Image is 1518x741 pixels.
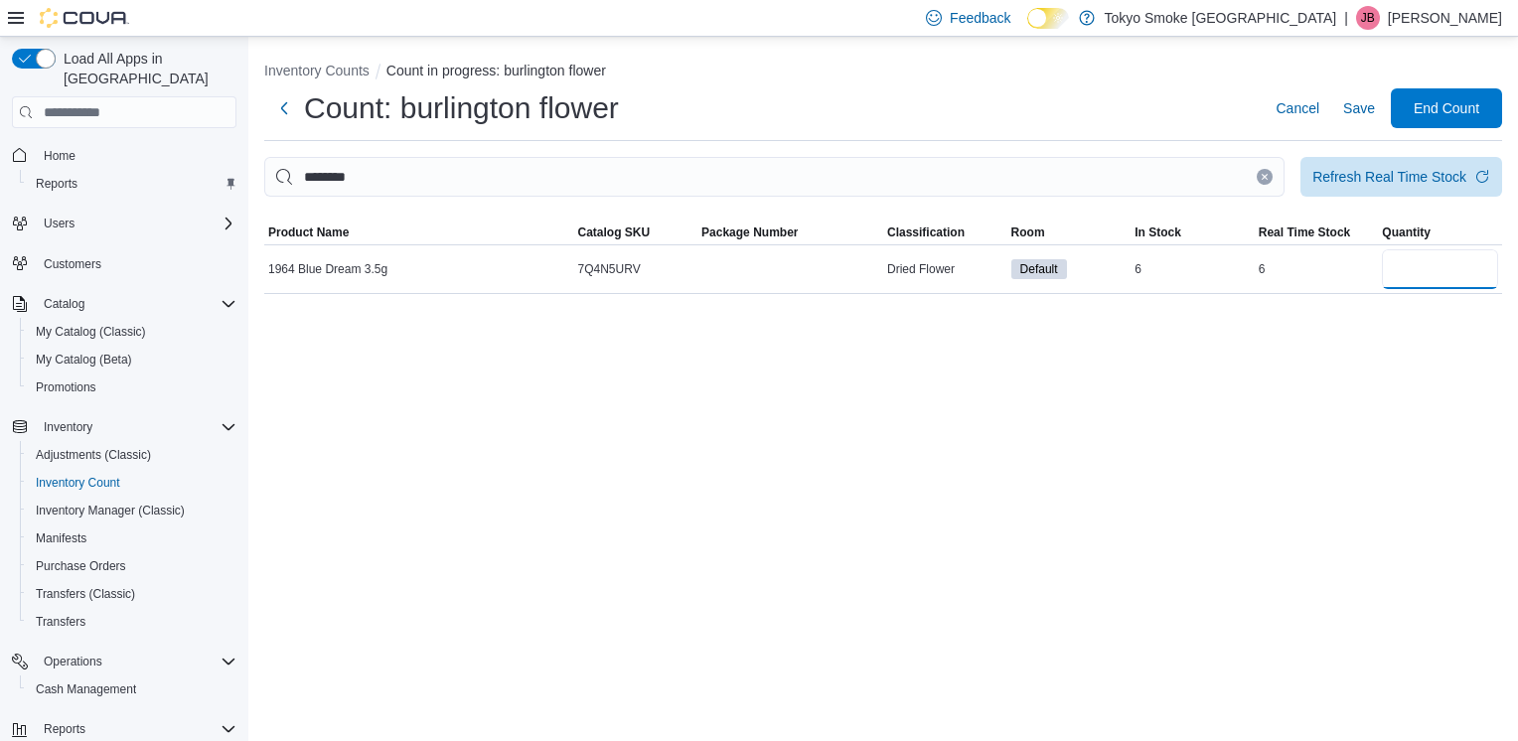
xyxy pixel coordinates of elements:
button: Operations [36,650,110,673]
button: Package Number [697,221,883,244]
button: Catalog [36,292,92,316]
span: Transfers [36,614,85,630]
h1: Count: burlington flower [304,88,619,128]
span: Cancel [1276,98,1319,118]
span: Feedback [950,8,1010,28]
span: Users [44,216,75,231]
a: Transfers (Classic) [28,582,143,606]
span: Cash Management [36,681,136,697]
a: Promotions [28,375,104,399]
a: Transfers [28,610,93,634]
span: End Count [1414,98,1479,118]
button: Catalog [4,290,244,318]
a: Inventory Manager (Classic) [28,499,193,522]
span: Load All Apps in [GEOGRAPHIC_DATA] [56,49,236,88]
span: Cash Management [28,677,236,701]
span: Inventory Count [36,475,120,491]
input: This is a search bar. After typing your query, hit enter to filter the results lower in the page. [264,157,1285,197]
button: End Count [1391,88,1502,128]
span: Users [36,212,236,235]
button: Transfers (Classic) [20,580,244,608]
div: 6 [1131,257,1255,281]
a: My Catalog (Classic) [28,320,154,344]
span: My Catalog (Classic) [36,324,146,340]
button: Reports [36,717,93,741]
span: Operations [44,654,102,669]
span: My Catalog (Classic) [28,320,236,344]
span: Reports [36,176,77,192]
span: Quantity [1382,224,1431,240]
button: Refresh Real Time Stock [1300,157,1502,197]
a: Reports [28,172,85,196]
span: JB [1361,6,1375,30]
p: Tokyo Smoke [GEOGRAPHIC_DATA] [1105,6,1337,30]
span: Adjustments (Classic) [36,447,151,463]
input: Dark Mode [1027,8,1069,29]
button: My Catalog (Beta) [20,346,244,373]
button: Cancel [1268,88,1327,128]
span: Reports [36,717,236,741]
button: Users [4,210,244,237]
a: Cash Management [28,677,144,701]
button: Real Time Stock [1255,221,1379,244]
button: Home [4,140,244,169]
span: Purchase Orders [36,558,126,574]
span: Customers [44,256,101,272]
button: Quantity [1378,221,1502,244]
a: Purchase Orders [28,554,134,578]
span: My Catalog (Beta) [36,352,132,368]
span: Catalog [36,292,236,316]
span: Home [36,142,236,167]
button: Count in progress: burlington flower [386,63,606,78]
button: Promotions [20,373,244,401]
button: Inventory Count [20,469,244,497]
span: Transfers (Classic) [28,582,236,606]
button: Purchase Orders [20,552,244,580]
span: Purchase Orders [28,554,236,578]
span: Product Name [268,224,349,240]
button: Transfers [20,608,244,636]
button: Clear input [1257,169,1273,185]
div: Jigar Bijlan [1356,6,1380,30]
button: Next [264,88,304,128]
span: Default [1011,259,1067,279]
a: My Catalog (Beta) [28,348,140,371]
span: Real Time Stock [1259,224,1350,240]
span: Promotions [36,379,96,395]
button: Adjustments (Classic) [20,441,244,469]
button: My Catalog (Classic) [20,318,244,346]
span: Home [44,148,76,164]
p: [PERSON_NAME] [1388,6,1502,30]
span: Inventory Manager (Classic) [36,503,185,519]
span: Room [1011,224,1045,240]
div: Refresh Real Time Stock [1312,167,1466,187]
p: | [1344,6,1348,30]
span: My Catalog (Beta) [28,348,236,371]
span: Manifests [28,526,236,550]
button: Catalog SKU [574,221,698,244]
span: Transfers (Classic) [36,586,135,602]
span: Promotions [28,375,236,399]
span: 7Q4N5URV [578,261,641,277]
button: Operations [4,648,244,675]
span: Package Number [701,224,798,240]
button: Manifests [20,524,244,552]
span: Adjustments (Classic) [28,443,236,467]
img: Cova [40,8,129,28]
span: Manifests [36,530,86,546]
a: Inventory Count [28,471,128,495]
span: Save [1343,98,1375,118]
span: 1964 Blue Dream 3.5g [268,261,387,277]
span: Inventory Manager (Classic) [28,499,236,522]
button: Inventory [36,415,100,439]
span: Reports [28,172,236,196]
span: Classification [887,224,965,240]
button: Classification [883,221,1007,244]
a: Customers [36,252,109,276]
button: Product Name [264,221,574,244]
span: Inventory [36,415,236,439]
span: Customers [36,251,236,276]
nav: An example of EuiBreadcrumbs [264,61,1502,84]
span: Inventory [44,419,92,435]
button: Inventory Counts [264,63,370,78]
